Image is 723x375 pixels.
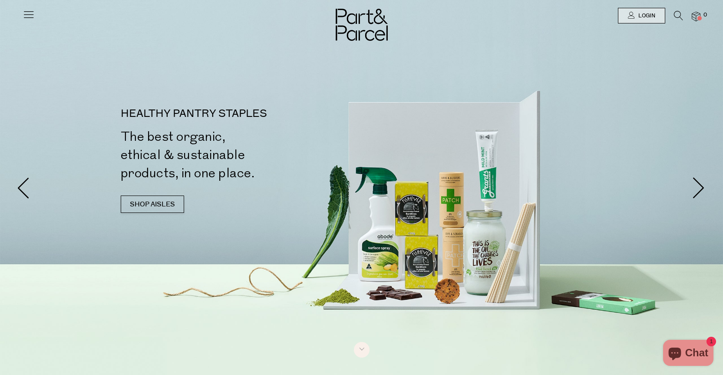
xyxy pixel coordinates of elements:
[121,109,365,119] p: HEALTHY PANTRY STAPLES
[121,196,184,213] a: SHOP AISLES
[121,128,365,183] h2: The best organic, ethical & sustainable products, in one place.
[618,8,665,23] a: Login
[701,11,709,19] span: 0
[660,340,716,368] inbox-online-store-chat: Shopify online store chat
[336,9,388,41] img: Part&Parcel
[636,12,655,20] span: Login
[692,12,700,21] a: 0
